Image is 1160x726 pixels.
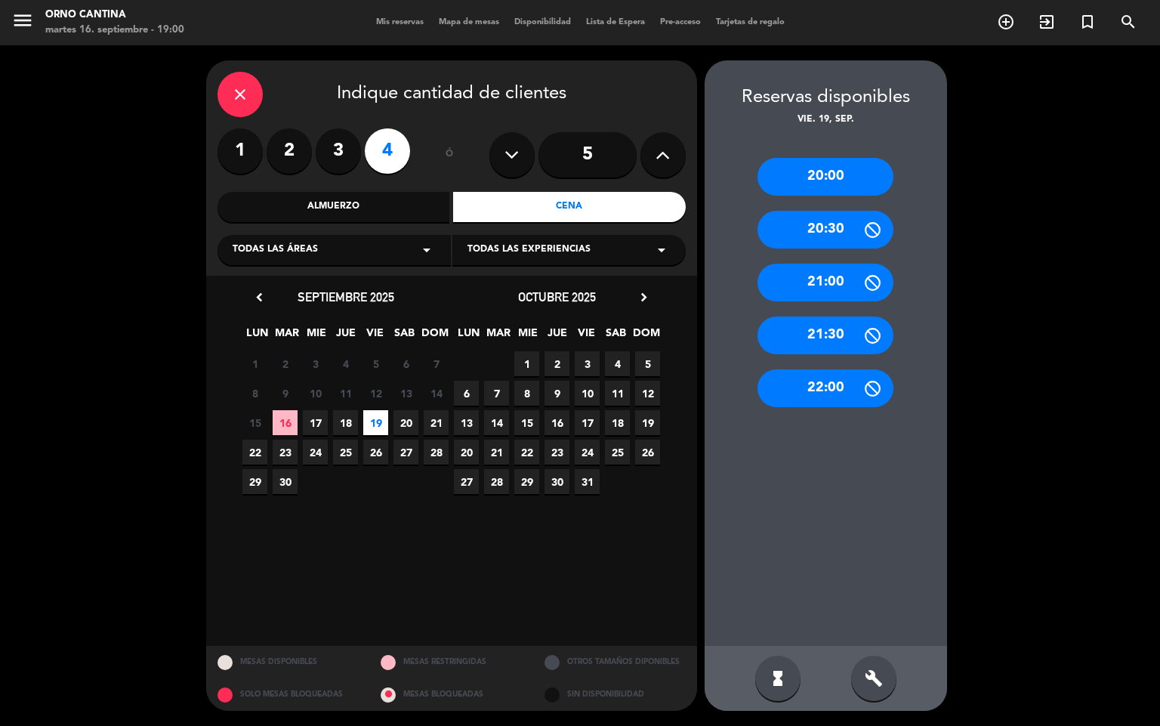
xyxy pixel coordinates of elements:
[605,351,630,376] span: 4
[515,324,540,349] span: MIE
[453,192,686,222] div: Cena
[11,9,34,37] button: menu
[514,351,539,376] span: 1
[333,440,358,465] span: 25
[242,410,267,435] span: 15
[635,440,660,465] span: 26
[393,381,418,406] span: 13
[486,324,511,349] span: MAR
[242,381,267,406] span: 8
[273,351,298,376] span: 2
[605,381,630,406] span: 11
[11,9,34,32] i: menu
[769,669,787,687] i: hourglass_full
[575,440,600,465] span: 24
[421,324,446,349] span: DOM
[217,72,686,117] div: Indique cantidad de clientes
[217,192,450,222] div: Almuerzo
[242,440,267,465] span: 22
[369,678,533,711] div: MESAS BLOQUEADAS
[545,469,569,494] span: 30
[635,381,660,406] span: 12
[635,410,660,435] span: 19
[303,410,328,435] span: 17
[545,440,569,465] span: 23
[605,410,630,435] span: 18
[533,646,697,678] div: OTROS TAMAÑOS DIPONIBLES
[514,469,539,494] span: 29
[865,669,883,687] i: build
[467,243,591,258] span: Todas las experiencias
[514,410,539,435] span: 15
[514,440,539,465] span: 22
[652,18,708,26] span: Pre-acceso
[518,289,596,304] span: octubre 2025
[454,381,479,406] span: 6
[652,241,671,259] i: arrow_drop_down
[369,646,533,678] div: MESAS RESTRINGIDAS
[757,264,893,301] div: 21:00
[233,243,318,258] span: Todas las áreas
[424,440,449,465] span: 28
[303,440,328,465] span: 24
[605,440,630,465] span: 25
[267,128,312,174] label: 2
[333,410,358,435] span: 18
[363,381,388,406] span: 12
[456,324,481,349] span: LUN
[273,410,298,435] span: 16
[273,469,298,494] span: 30
[45,23,184,38] div: martes 16. septiembre - 19:00
[545,324,569,349] span: JUE
[431,18,507,26] span: Mapa de mesas
[514,381,539,406] span: 8
[363,351,388,376] span: 5
[393,440,418,465] span: 27
[304,324,329,349] span: MIE
[418,241,436,259] i: arrow_drop_down
[273,381,298,406] span: 9
[484,440,509,465] span: 21
[545,410,569,435] span: 16
[757,211,893,249] div: 20:30
[574,324,599,349] span: VIE
[484,469,509,494] span: 28
[45,8,184,23] div: Orno Cantina
[316,128,361,174] label: 3
[1038,13,1056,31] i: exit_to_app
[603,324,628,349] span: SAB
[575,410,600,435] span: 17
[424,351,449,376] span: 7
[454,469,479,494] span: 27
[635,351,660,376] span: 5
[575,351,600,376] span: 3
[333,351,358,376] span: 4
[217,128,263,174] label: 1
[393,351,418,376] span: 6
[484,381,509,406] span: 7
[274,324,299,349] span: MAR
[705,83,947,113] div: Reservas disponibles
[303,351,328,376] span: 3
[545,351,569,376] span: 2
[1119,13,1137,31] i: search
[705,113,947,128] div: vie. 19, sep.
[298,289,394,304] span: septiembre 2025
[206,646,370,678] div: MESAS DISPONIBLES
[242,351,267,376] span: 1
[392,324,417,349] span: SAB
[273,440,298,465] span: 23
[633,324,658,349] span: DOM
[575,469,600,494] span: 31
[454,440,479,465] span: 20
[365,128,410,174] label: 4
[708,18,792,26] span: Tarjetas de regalo
[578,18,652,26] span: Lista de Espera
[206,678,370,711] div: SOLO MESAS BLOQUEADAS
[333,324,358,349] span: JUE
[231,85,249,103] i: close
[507,18,578,26] span: Disponibilidad
[757,158,893,196] div: 20:00
[997,13,1015,31] i: add_circle_outline
[454,410,479,435] span: 13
